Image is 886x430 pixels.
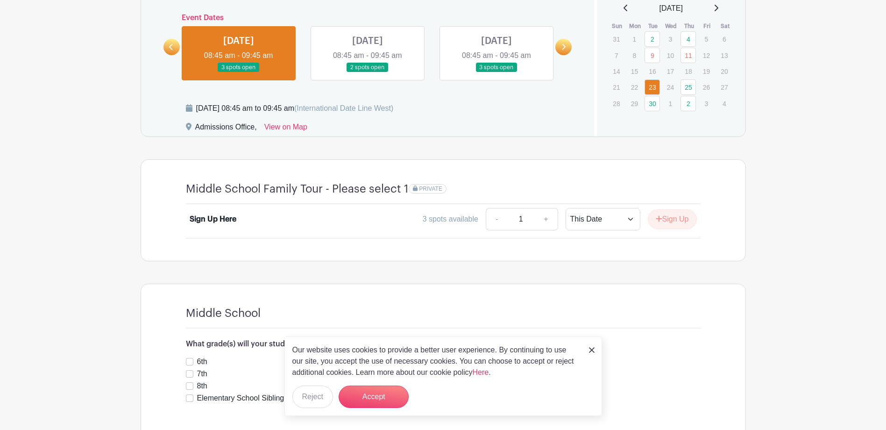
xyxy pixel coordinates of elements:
[663,80,678,94] p: 24
[663,96,678,111] p: 1
[608,21,626,31] th: Sun
[716,48,732,63] p: 13
[197,380,207,392] label: 8th
[645,64,660,79] p: 16
[419,186,442,192] span: PRIVATE
[196,103,394,114] div: [DATE] 08:45 am to 09:45 am
[699,32,714,46] p: 5
[423,214,478,225] div: 3 spots available
[659,3,683,14] span: [DATE]
[486,208,507,230] a: -
[663,32,678,46] p: 3
[699,96,714,111] p: 3
[292,386,333,408] button: Reject
[627,48,642,63] p: 8
[680,48,696,63] a: 11
[292,344,579,378] p: Our website uses cookies to provide a better user experience. By continuing to use our site, you ...
[644,21,662,31] th: Tue
[663,48,678,63] p: 10
[716,32,732,46] p: 6
[627,32,642,46] p: 1
[680,96,696,111] a: 2
[473,368,489,376] a: Here
[662,21,680,31] th: Wed
[627,80,642,94] p: 22
[648,209,697,229] button: Sign Up
[663,64,678,79] p: 17
[627,96,642,111] p: 29
[197,368,207,380] label: 7th
[186,340,701,349] h6: What grade(s) will your student(s) enter into for the 26/27 school year?
[716,96,732,111] p: 4
[680,64,696,79] p: 18
[609,32,624,46] p: 31
[645,96,660,111] a: 30
[645,31,660,47] a: 2
[645,48,660,63] a: 9
[716,64,732,79] p: 20
[190,214,236,225] div: Sign Up Here
[699,64,714,79] p: 19
[680,31,696,47] a: 4
[294,104,393,112] span: (International Date Line West)
[699,80,714,94] p: 26
[627,64,642,79] p: 15
[680,21,698,31] th: Thu
[716,21,734,31] th: Sat
[534,208,558,230] a: +
[186,307,261,320] h4: Middle School
[339,386,409,408] button: Accept
[180,14,556,22] h6: Event Dates
[264,122,307,136] a: View on Map
[197,356,207,367] label: 6th
[609,80,624,94] p: 21
[716,80,732,94] p: 27
[197,393,293,404] label: Elementary School Sibling(s)
[195,122,257,136] div: Admissions Office,
[680,79,696,95] a: 25
[609,48,624,63] p: 7
[626,21,645,31] th: Mon
[186,182,409,196] h4: Middle School Family Tour - Please select 1
[609,64,624,79] p: 14
[645,79,660,95] a: 23
[698,21,716,31] th: Fri
[609,96,624,111] p: 28
[699,48,714,63] p: 12
[589,347,595,353] img: close_button-5f87c8562297e5c2d7936805f587ecaba9071eb48480494691a3f1689db116b3.svg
